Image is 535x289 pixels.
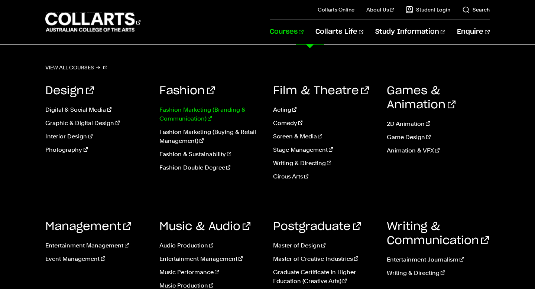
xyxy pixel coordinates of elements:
a: Circus Arts [273,172,376,181]
a: Music Performance [159,268,262,277]
a: Event Management [45,254,148,263]
a: Entertainment Management [159,254,262,263]
a: Animation & VFX [387,146,489,155]
a: Management [45,221,131,232]
a: Search [462,6,490,13]
a: Acting [273,105,376,114]
a: Collarts Online [318,6,354,13]
a: Comedy [273,119,376,128]
a: Study Information [375,20,445,44]
a: Screen & Media [273,132,376,141]
a: Student Login [406,6,450,13]
div: Go to homepage [45,12,140,33]
a: Games & Animation [387,85,455,111]
a: Film & Theatre [273,85,369,96]
a: Fashion & Sustainability [159,150,262,159]
a: Writing & Communication [387,221,489,246]
a: Design [45,85,94,96]
a: Postgraduate [273,221,361,232]
a: Fashion Double Degree [159,163,262,172]
a: Photography [45,145,148,154]
a: Music & Audio [159,221,250,232]
a: Graduate Certificate in Higher Education (Creative Arts) [273,268,376,286]
a: Interior Design [45,132,148,141]
a: Courses [270,20,304,44]
a: Fashion Marketing (Branding & Communication) [159,105,262,123]
a: Writing & Directing [273,159,376,168]
a: Writing & Directing [387,269,489,277]
a: Fashion Marketing (Buying & Retail Management) [159,128,262,145]
a: Collarts Life [315,20,363,44]
a: Entertainment Management [45,241,148,250]
a: Game Design [387,133,489,142]
a: About Us [366,6,394,13]
a: Stage Management [273,145,376,154]
a: Entertainment Journalism [387,255,489,264]
a: Master of Design [273,241,376,250]
a: Graphic & Digital Design [45,119,148,128]
a: View all courses [45,62,107,73]
a: Enquire [457,20,489,44]
a: Digital & Social Media [45,105,148,114]
a: 2D Animation [387,119,489,128]
a: Master of Creative Industries [273,254,376,263]
a: Audio Production [159,241,262,250]
a: Fashion [159,85,215,96]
